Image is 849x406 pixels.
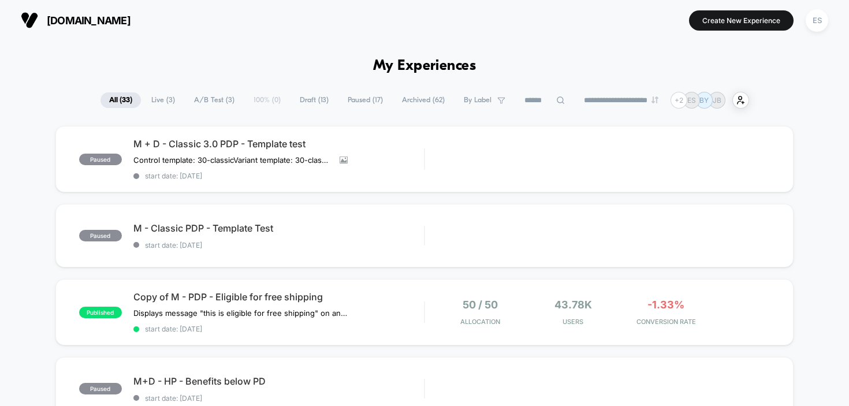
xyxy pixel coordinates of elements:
[143,92,184,108] span: Live ( 3 )
[291,92,337,108] span: Draft ( 13 )
[79,154,122,165] span: paused
[79,307,122,318] span: published
[806,9,828,32] div: ES
[373,58,476,75] h1: My Experiences
[133,222,425,234] span: M - Classic PDP - Template Test
[651,96,658,103] img: end
[79,230,122,241] span: paused
[133,375,425,387] span: M+D - HP - Benefits below PD
[185,92,243,108] span: A/B Test ( 3 )
[464,96,491,105] span: By Label
[699,96,709,105] p: BY
[463,299,498,311] span: 50 / 50
[133,138,425,150] span: M + D - Classic 3.0 PDP - Template test
[79,383,122,394] span: paused
[554,299,592,311] span: 43.78k
[339,92,392,108] span: Paused ( 17 )
[623,318,710,326] span: CONVERSION RATE
[689,10,794,31] button: Create New Experience
[460,318,500,326] span: Allocation
[100,92,141,108] span: All ( 33 )
[47,14,131,27] span: [DOMAIN_NAME]
[133,308,348,318] span: Displays message "this is eligible for free shipping" on any product page over $99 (in the [GEOGR...
[133,325,425,333] span: start date: [DATE]
[802,9,832,32] button: ES
[133,394,425,403] span: start date: [DATE]
[17,11,134,29] button: [DOMAIN_NAME]
[133,172,425,180] span: start date: [DATE]
[671,92,687,109] div: + 2
[133,155,331,165] span: Control template: 30-classicVariant template: 30-classic-a-b
[713,96,721,105] p: JB
[133,291,425,303] span: Copy of M - PDP - Eligible for free shipping
[530,318,617,326] span: Users
[393,92,453,108] span: Archived ( 62 )
[133,241,425,249] span: start date: [DATE]
[647,299,684,311] span: -1.33%
[687,96,696,105] p: ES
[21,12,38,29] img: Visually logo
